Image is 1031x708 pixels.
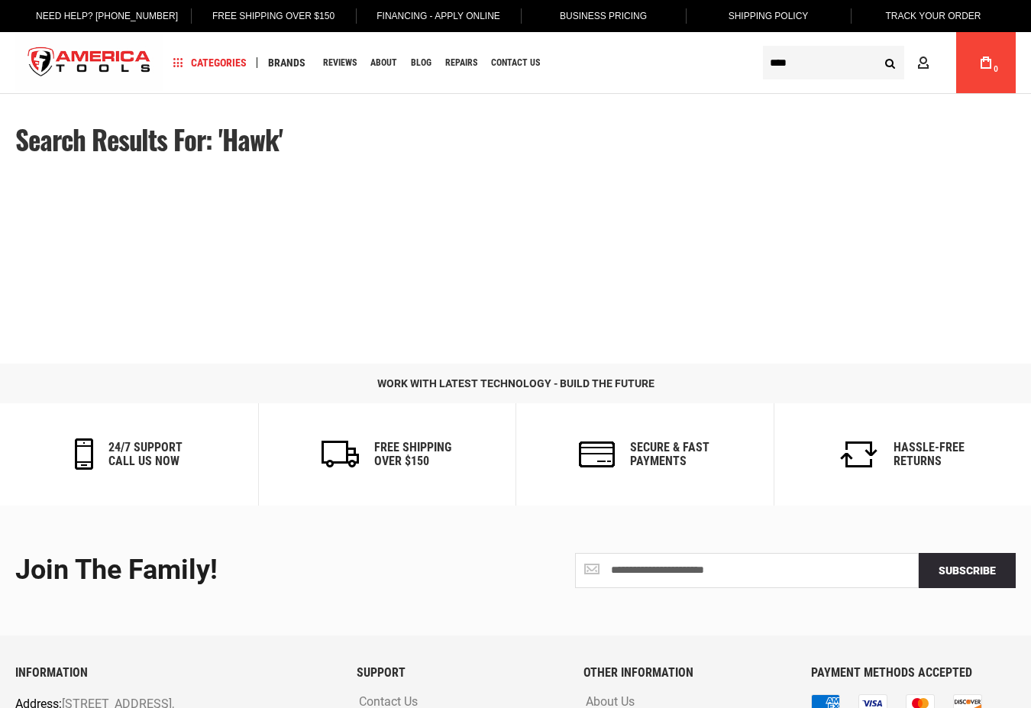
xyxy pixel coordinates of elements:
[583,666,788,680] h6: OTHER INFORMATION
[404,53,438,73] a: Blog
[15,34,163,92] a: store logo
[939,564,996,577] span: Subscribe
[15,34,163,92] img: America Tools
[261,53,312,73] a: Brands
[357,666,561,680] h6: SUPPORT
[811,666,1016,680] h6: PAYMENT METHODS ACCEPTED
[484,53,547,73] a: Contact Us
[166,53,254,73] a: Categories
[370,58,397,67] span: About
[323,58,357,67] span: Reviews
[15,555,504,586] div: Join the Family!
[491,58,540,67] span: Contact Us
[729,11,809,21] span: Shipping Policy
[108,441,183,467] h6: 24/7 support call us now
[173,57,247,68] span: Categories
[438,53,484,73] a: Repairs
[364,53,404,73] a: About
[15,666,334,680] h6: INFORMATION
[445,58,477,67] span: Repairs
[919,553,1016,588] button: Subscribe
[630,441,709,467] h6: secure & fast payments
[894,441,965,467] h6: Hassle-Free Returns
[875,48,904,77] button: Search
[268,57,305,68] span: Brands
[374,441,451,467] h6: Free Shipping Over $150
[971,32,1000,93] a: 0
[15,119,283,159] span: Search results for: 'hawk'
[316,53,364,73] a: Reviews
[994,65,998,73] span: 0
[411,58,431,67] span: Blog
